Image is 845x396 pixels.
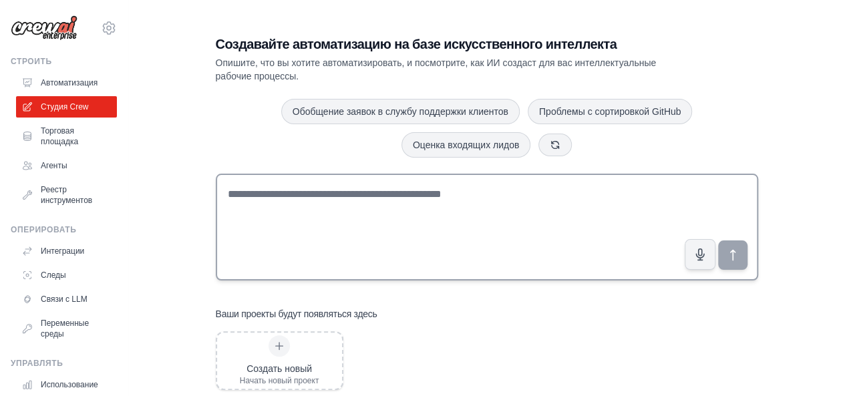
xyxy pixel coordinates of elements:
[11,225,76,234] font: Оперировать
[41,126,78,146] font: Торговая площадка
[216,309,377,319] font: Ваши проекты будут появляться здесь
[41,380,98,389] font: Использование
[538,134,572,156] button: Получите новые предложения
[216,57,657,81] font: Опишите, что вы хотите автоматизировать, и посмотрите, как ИИ создаст для вас интеллектуальные ра...
[11,57,52,66] font: Строить
[539,106,681,117] font: Проблемы с сортировкой GitHub
[41,102,88,112] font: Студия Crew
[41,78,98,87] font: Автоматизация
[11,359,63,368] font: Управлять
[293,106,508,117] font: Обобщение заявок в службу поддержки клиентов
[16,313,117,345] a: Переменные среды
[16,155,117,176] a: Агенты
[41,246,84,256] font: Интеграции
[41,270,66,280] font: Следы
[16,288,117,310] a: Связи с LLM
[401,132,531,158] button: Оценка входящих лидов
[41,294,88,304] font: Связи с LLM
[41,161,67,170] font: Агенты
[246,363,312,374] font: Создать новый
[281,99,520,124] button: Обобщение заявок в службу поддержки клиентов
[16,374,117,395] a: Использование
[413,140,520,150] font: Оценка входящих лидов
[685,239,715,270] button: Нажмите, чтобы озвучить свою идею автоматизации
[16,264,117,286] a: Следы
[16,72,117,93] a: Автоматизация
[16,240,117,262] a: Интеграции
[528,99,692,124] button: Проблемы с сортировкой GitHub
[41,319,89,339] font: Переменные среды
[216,37,617,51] font: Создавайте автоматизацию на базе искусственного интеллекта
[41,185,92,205] font: Реестр инструментов
[16,120,117,152] a: Торговая площадка
[16,96,117,118] a: Студия Crew
[11,15,77,41] img: Логотип
[240,376,319,385] font: Начать новый проект
[16,179,117,211] a: Реестр инструментов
